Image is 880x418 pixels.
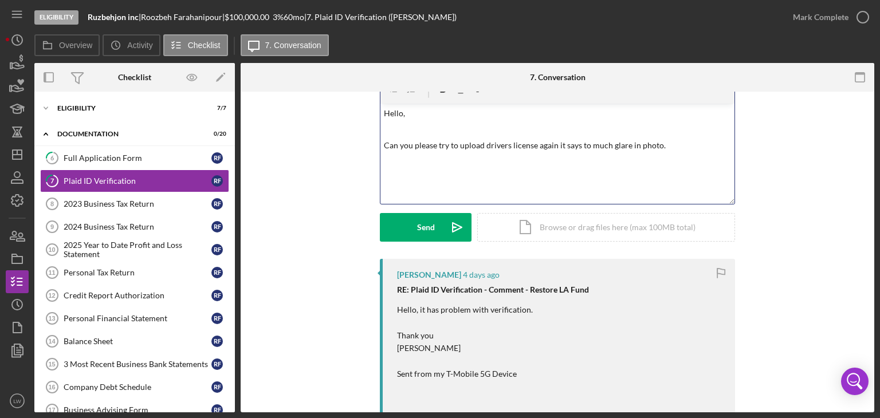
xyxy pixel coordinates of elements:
[380,213,472,242] button: Send
[40,192,229,215] a: 82023 Business Tax ReturnRF
[40,238,229,261] a: 102025 Year to Date Profit and Loss StatementRF
[211,152,223,164] div: R F
[64,405,211,415] div: Business Advising Form
[88,13,141,22] div: |
[50,200,54,207] tspan: 8
[57,105,198,112] div: Eligibility
[64,337,211,346] div: Balance Sheet
[211,336,223,347] div: R F
[530,73,586,82] div: 7. Conversation
[48,315,55,322] tspan: 13
[13,398,22,404] text: LW
[64,291,211,300] div: Credit Report Authorization
[781,6,874,29] button: Mark Complete
[40,307,229,330] a: 13Personal Financial StatementRF
[50,177,54,184] tspan: 7
[40,147,229,169] a: 6Full Application FormRF
[141,13,225,22] div: Roozbeh Farahanipour |
[384,139,732,152] p: Can you please try to upload drivers license again it says to much glare in photo.
[57,131,198,137] div: Documentation
[211,198,223,210] div: R F
[6,389,29,412] button: LW
[127,41,152,50] label: Activity
[384,107,732,120] p: Hello,
[64,268,211,277] div: Personal Tax Return
[841,368,869,395] div: Open Intercom Messenger
[64,314,211,323] div: Personal Financial Statement
[211,358,223,370] div: R F
[40,169,229,192] a: 7Plaid ID VerificationRF
[463,270,500,279] time: 2025-08-30 00:58
[40,376,229,399] a: 16Company Debt ScheduleRF
[59,41,92,50] label: Overview
[48,384,55,391] tspan: 16
[48,407,55,413] tspan: 17
[48,269,55,276] tspan: 11
[273,13,284,22] div: 3 %
[34,10,78,25] div: Eligibility
[48,246,55,253] tspan: 10
[211,381,223,393] div: R F
[397,270,461,279] div: [PERSON_NAME]
[225,13,273,22] div: $100,000.00
[163,34,228,56] button: Checklist
[48,292,55,299] tspan: 12
[211,404,223,416] div: R F
[118,73,151,82] div: Checklist
[265,41,321,50] label: 7. Conversation
[48,361,55,368] tspan: 15
[397,285,589,294] strong: RE: Plaid ID Verification - Comment - Restore LA Fund
[103,34,160,56] button: Activity
[64,360,211,369] div: 3 Most Recent Business Bank Statements
[206,131,226,137] div: 0 / 20
[64,153,211,163] div: Full Application Form
[50,223,54,230] tspan: 9
[50,154,54,161] tspan: 6
[211,244,223,255] div: R F
[64,382,211,392] div: Company Debt Schedule
[211,221,223,232] div: R F
[188,41,221,50] label: Checklist
[64,222,211,231] div: 2024 Business Tax Return
[211,313,223,324] div: R F
[40,261,229,284] a: 11Personal Tax ReturnRF
[284,13,304,22] div: 60 mo
[40,330,229,353] a: 14Balance SheetRF
[417,213,435,242] div: Send
[206,105,226,112] div: 7 / 7
[241,34,329,56] button: 7. Conversation
[64,176,211,186] div: Plaid ID Verification
[64,199,211,208] div: 2023 Business Tax Return
[64,240,211,259] div: 2025 Year to Date Profit and Loss Statement
[40,353,229,376] a: 153 Most Recent Business Bank StatementsRF
[793,6,848,29] div: Mark Complete
[48,338,56,345] tspan: 14
[211,267,223,278] div: R F
[40,215,229,238] a: 92024 Business Tax ReturnRF
[211,290,223,301] div: R F
[304,13,457,22] div: | 7. Plaid ID Verification ([PERSON_NAME])
[88,12,139,22] b: Ruzbehjon inc
[40,284,229,307] a: 12Credit Report AuthorizationRF
[34,34,100,56] button: Overview
[211,175,223,187] div: R F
